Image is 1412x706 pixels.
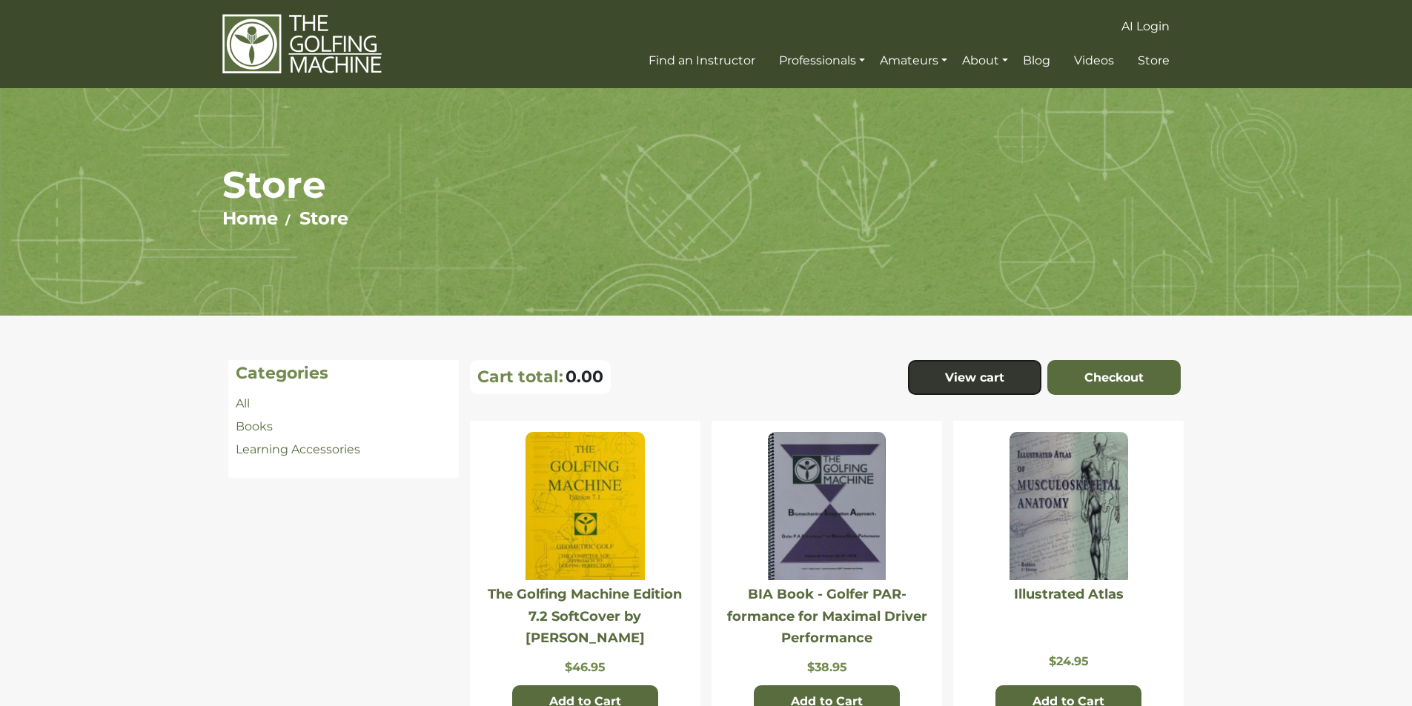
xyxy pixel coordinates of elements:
[222,207,278,229] a: Home
[768,432,886,580] img: BIA Book - Golfer PAR-formance for Maximal Driver Performance
[477,367,563,387] p: Cart total:
[727,586,927,646] a: BIA Book - Golfer PAR-formance for Maximal Driver Performance
[1134,47,1173,74] a: Store
[1121,19,1170,33] span: AI Login
[719,660,935,674] p: $38.95
[645,47,759,74] a: Find an Instructor
[477,660,693,674] p: $46.95
[488,586,682,646] a: The Golfing Machine Edition 7.2 SoftCover by [PERSON_NAME]
[566,367,603,387] span: 0.00
[958,47,1012,74] a: About
[908,360,1041,396] a: View cart
[1010,432,1128,580] img: Illustrated Atlas
[649,53,755,67] span: Find an Instructor
[236,419,273,433] a: Books
[1023,53,1050,67] span: Blog
[1047,360,1181,396] a: Checkout
[236,442,360,456] a: Learning Accessories
[299,207,348,229] a: Store
[876,47,951,74] a: Amateurs
[961,654,1176,668] p: $24.95
[1019,47,1054,74] a: Blog
[1138,53,1170,67] span: Store
[222,13,382,75] img: The Golfing Machine
[1014,586,1124,602] a: Illustrated Atlas
[222,162,1190,207] h1: Store
[526,432,644,580] img: The Golfing Machine Edition 7.2 SoftCover by Homer Kelley
[1074,53,1114,67] span: Videos
[236,396,250,410] a: All
[775,47,869,74] a: Professionals
[1118,13,1173,40] a: AI Login
[1070,47,1118,74] a: Videos
[236,364,451,383] h4: Categories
